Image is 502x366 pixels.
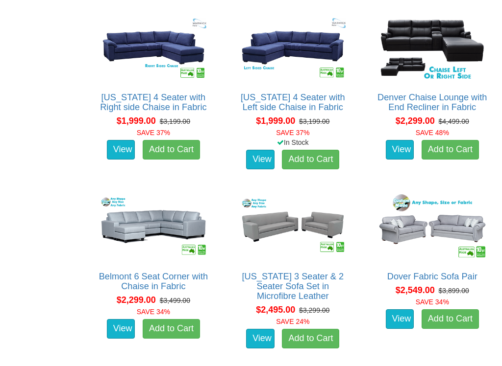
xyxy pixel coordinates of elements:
img: Dover Fabric Sofa Pair [376,192,489,262]
font: SAVE 24% [276,318,309,325]
a: Dover Fabric Sofa Pair [387,272,477,281]
img: Arizona 4 Seater with Left side Chaise in Fabric [236,13,350,83]
a: [US_STATE] 4 Seater with Right side Chaise in Fabric [100,92,206,112]
del: $4,499.00 [439,117,469,125]
del: $3,899.00 [439,287,469,295]
a: [US_STATE] 3 Seater & 2 Seater Sofa Set in Microfibre Leather [242,272,344,301]
del: $3,499.00 [160,297,190,304]
a: View [107,140,135,160]
span: $1,999.00 [117,116,156,126]
del: $3,299.00 [299,306,329,314]
a: Add to Cart [143,140,200,160]
a: Add to Cart [282,150,339,169]
del: $3,199.00 [299,117,329,125]
a: View [107,319,135,339]
span: $1,999.00 [256,116,295,126]
font: SAVE 37% [137,129,170,137]
span: $2,549.00 [396,285,435,295]
a: View [386,309,414,329]
img: Denver Chaise Lounge with End Recliner in Fabric [376,13,489,83]
span: $2,299.00 [396,116,435,126]
font: SAVE 37% [276,129,309,137]
font: SAVE 34% [416,298,449,306]
a: Add to Cart [422,309,479,329]
div: In Stock [228,137,357,147]
a: View [386,140,414,160]
a: Belmont 6 Seat Corner with Chaise in Fabric [99,272,208,291]
a: Denver Chaise Lounge with End Recliner in Fabric [377,92,487,112]
font: SAVE 48% [416,129,449,137]
a: Add to Cart [143,319,200,339]
span: $2,299.00 [117,295,156,305]
a: Add to Cart [282,329,339,348]
img: Belmont 6 Seat Corner with Chaise in Fabric [97,192,210,262]
a: [US_STATE] 4 Seater with Left side Chaise in Fabric [241,92,345,112]
a: Add to Cart [422,140,479,160]
del: $3,199.00 [160,117,190,125]
span: $2,495.00 [256,305,295,315]
font: SAVE 34% [137,308,170,316]
img: Arizona 4 Seater with Right side Chaise in Fabric [97,13,210,83]
a: View [246,329,275,348]
a: View [246,150,275,169]
img: California 3 Seater & 2 Seater Sofa Set in Microfibre Leather [236,192,350,262]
